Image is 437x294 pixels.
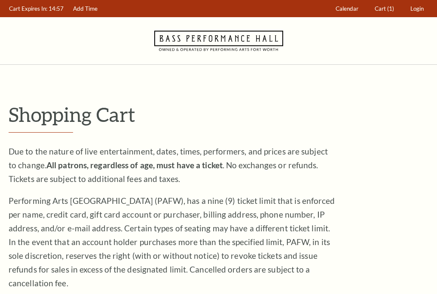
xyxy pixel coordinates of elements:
[46,160,223,170] strong: All patrons, regardless of age, must have a ticket
[406,0,428,17] a: Login
[9,103,428,125] p: Shopping Cart
[336,5,358,12] span: Calendar
[9,194,335,290] p: Performing Arts [GEOGRAPHIC_DATA] (PAFW), has a nine (9) ticket limit that is enforced per name, ...
[375,5,386,12] span: Cart
[387,5,394,12] span: (1)
[9,5,47,12] span: Cart Expires In:
[332,0,363,17] a: Calendar
[9,146,328,184] span: Due to the nature of live entertainment, dates, times, performers, and prices are subject to chan...
[371,0,398,17] a: Cart (1)
[410,5,424,12] span: Login
[49,5,64,12] span: 14:57
[69,0,102,17] a: Add Time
